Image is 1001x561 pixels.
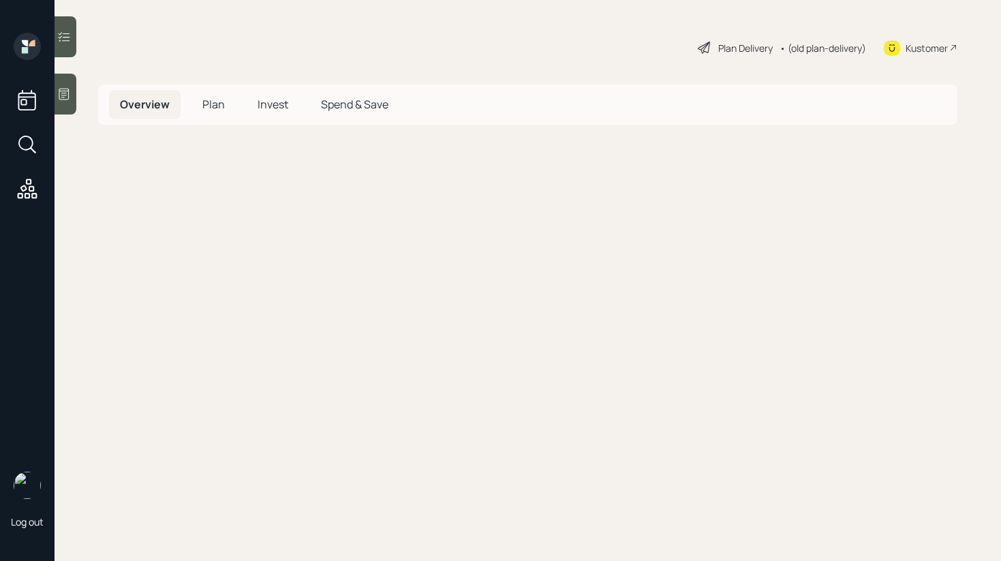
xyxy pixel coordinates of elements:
[718,41,773,55] div: Plan Delivery
[120,97,170,112] span: Overview
[321,97,388,112] span: Spend & Save
[11,515,44,528] div: Log out
[258,97,288,112] span: Invest
[906,41,948,55] div: Kustomer
[780,41,866,55] div: • (old plan-delivery)
[202,97,225,112] span: Plan
[14,472,41,499] img: retirable_logo.png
